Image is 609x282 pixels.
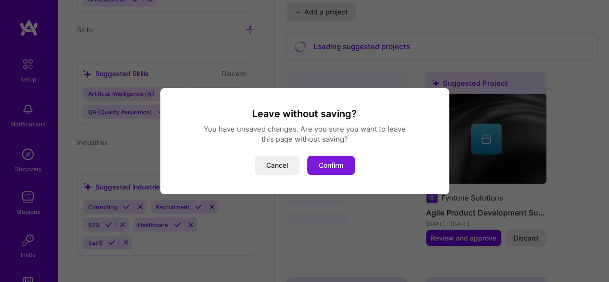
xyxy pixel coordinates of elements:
[255,156,299,175] button: Cancel
[307,156,355,175] button: Confirm
[172,124,438,134] div: You have unsaved changes. Are you sure you want to leave
[172,134,438,144] div: this page without saving?
[172,107,438,120] h3: Leave without saving?
[160,88,449,194] div: modal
